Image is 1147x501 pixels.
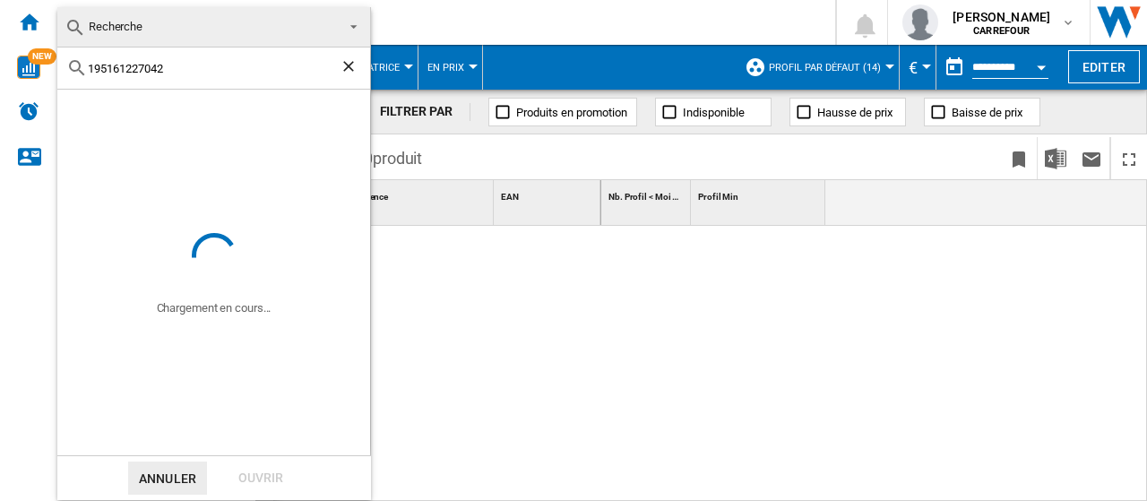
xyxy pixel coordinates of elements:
[157,301,272,315] ng-transclude: Chargement en cours...
[128,462,207,495] button: Annuler
[340,57,361,79] ng-md-icon: Effacer la recherche
[221,462,300,495] div: Ouvrir
[88,62,340,75] input: Rechercher dans les références
[89,20,142,33] span: Recherche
